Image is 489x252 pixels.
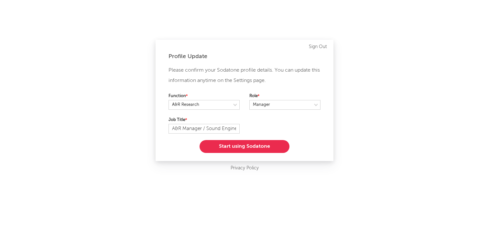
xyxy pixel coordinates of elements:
[231,164,259,172] a: Privacy Policy
[249,92,321,100] label: Role
[168,116,240,124] label: Job Title
[168,92,240,100] label: Function
[168,53,321,60] div: Profile Update
[200,140,289,153] button: Start using Sodatone
[168,65,321,86] p: Please confirm your Sodatone profile details. You can update this information anytime on the Sett...
[309,43,327,51] a: Sign Out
